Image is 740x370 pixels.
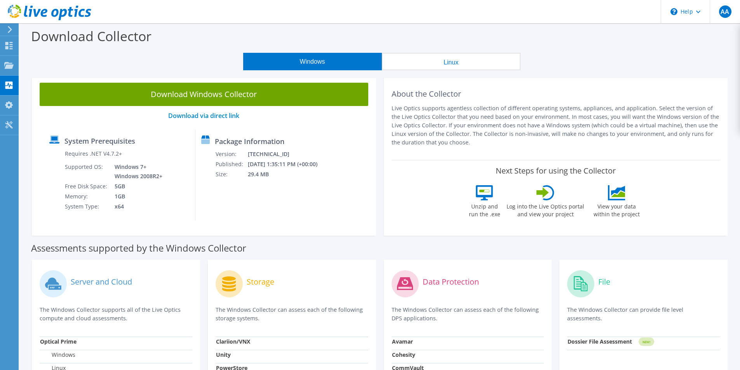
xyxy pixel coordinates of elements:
[392,338,413,345] strong: Avamar
[670,8,677,15] svg: \n
[64,191,109,202] td: Memory:
[719,5,731,18] span: AA
[567,306,720,323] p: The Windows Collector can provide file level assessments.
[40,306,192,323] p: The Windows Collector supports all of the Live Optics compute and cloud assessments.
[598,278,610,286] label: File
[642,340,650,344] tspan: NEW!
[392,104,720,147] p: Live Optics supports agentless collection of different operating systems, appliances, and applica...
[109,202,164,212] td: x64
[109,181,164,191] td: 5GB
[215,169,247,179] td: Size:
[215,159,247,169] td: Published:
[64,137,135,145] label: System Prerequisites
[215,137,284,145] label: Package Information
[382,53,521,70] button: Linux
[109,191,164,202] td: 1GB
[506,200,585,218] label: Log into the Live Optics portal and view your project
[392,351,415,358] strong: Cohesity
[243,53,382,70] button: Windows
[467,200,502,218] label: Unzip and run the .exe
[40,351,75,359] label: Windows
[216,338,250,345] strong: Clariion/VNX
[168,111,239,120] a: Download via direct link
[64,162,109,181] td: Supported OS:
[216,351,231,358] strong: Unity
[64,181,109,191] td: Free Disk Space:
[109,162,164,181] td: Windows 7+ Windows 2008R2+
[392,306,544,323] p: The Windows Collector can assess each of the following DPS applications.
[247,169,328,179] td: 29.4 MB
[216,306,368,323] p: The Windows Collector can assess each of the following storage systems.
[31,244,246,252] label: Assessments supported by the Windows Collector
[589,200,644,218] label: View your data within the project
[40,83,368,106] a: Download Windows Collector
[423,278,479,286] label: Data Protection
[40,338,77,345] strong: Optical Prime
[392,89,720,99] h2: About the Collector
[247,159,328,169] td: [DATE] 1:35:11 PM (+00:00)
[215,149,247,159] td: Version:
[64,202,109,212] td: System Type:
[568,338,632,345] strong: Dossier File Assessment
[247,149,328,159] td: [TECHNICAL_ID]
[65,150,122,158] label: Requires .NET V4.7.2+
[247,278,274,286] label: Storage
[31,27,151,45] label: Download Collector
[71,278,132,286] label: Server and Cloud
[496,166,616,175] label: Next Steps for using the Collector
